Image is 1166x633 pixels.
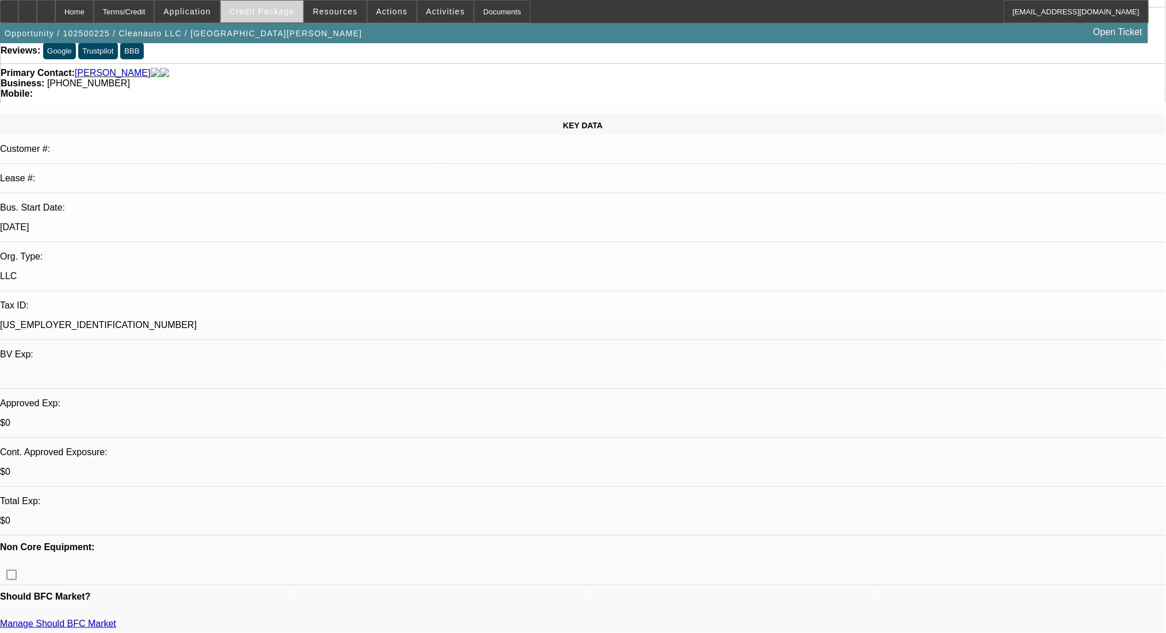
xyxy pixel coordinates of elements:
span: Actions [376,7,408,16]
span: [PHONE_NUMBER] [47,78,130,88]
span: Opportunity / 102500225 / Cleanauto LLC / [GEOGRAPHIC_DATA][PERSON_NAME] [5,29,362,38]
span: Application [163,7,211,16]
img: linkedin-icon.png [160,68,169,78]
button: Trustpilot [78,43,117,59]
img: facebook-icon.png [151,68,160,78]
button: Credit Package [221,1,303,22]
button: Application [155,1,219,22]
a: Open Ticket [1089,22,1147,42]
a: [PERSON_NAME] [75,68,151,78]
span: Activities [426,7,465,16]
button: Google [43,43,76,59]
strong: Business: [1,78,44,88]
button: Resources [304,1,366,22]
button: Activities [418,1,474,22]
strong: Reviews: [1,45,40,55]
span: Resources [313,7,358,16]
button: Actions [368,1,416,22]
button: BBB [120,43,144,59]
span: Credit Package [230,7,295,16]
span: KEY DATA [563,121,603,130]
strong: Mobile: [1,89,33,98]
strong: Primary Contact: [1,68,75,78]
